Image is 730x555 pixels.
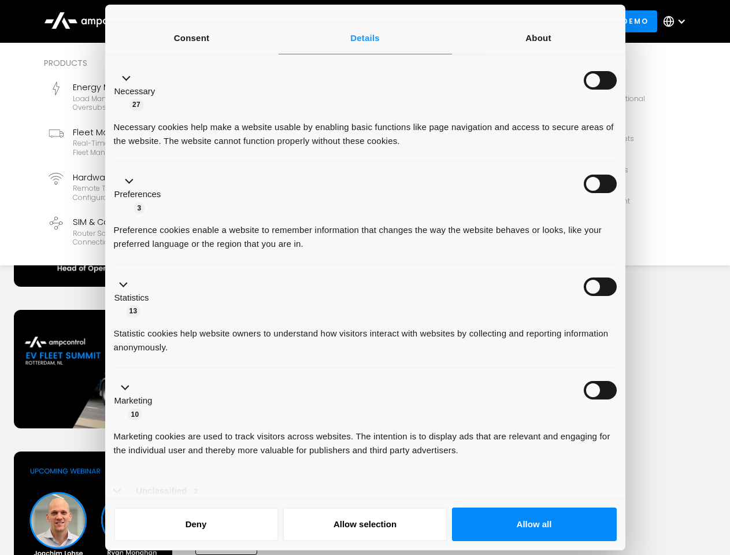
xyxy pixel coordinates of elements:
[73,81,224,94] div: Energy Management
[114,85,155,98] label: Necessary
[114,484,209,498] button: Unclassified (2)
[114,394,153,408] label: Marketing
[452,23,625,54] a: About
[114,318,617,354] div: Statistic cookies help website owners to understand how visitors interact with websites by collec...
[134,202,144,214] span: 3
[114,421,617,457] div: Marketing cookies are used to track visitors across websites. The intention is to display ads tha...
[44,121,229,162] a: Fleet ManagementReal-time GPS, SoC, efficiency monitoring, fleet management
[73,216,224,228] div: SIM & Connectivity
[105,23,279,54] a: Consent
[44,57,418,69] div: Products
[44,76,229,117] a: Energy ManagementLoad management, cost optimization, oversubscription
[114,291,149,305] label: Statistics
[129,99,144,110] span: 27
[114,381,160,421] button: Marketing (10)
[114,214,617,251] div: Preference cookies enable a website to remember information that changes the way the website beha...
[452,508,617,541] button: Allow all
[44,166,229,207] a: Hardware DiagnosticsRemote troubleshooting, charger logs, configurations, diagnostic files
[73,171,224,184] div: Hardware Diagnostics
[126,305,141,317] span: 13
[73,139,224,157] div: Real-time GPS, SoC, efficiency monitoring, fleet management
[114,508,279,541] button: Deny
[128,409,143,420] span: 10
[73,94,224,112] div: Load management, cost optimization, oversubscription
[44,211,229,251] a: SIM & ConnectivityRouter Solutions, SIM Cards, Secure Data Connection
[283,508,447,541] button: Allow selection
[191,486,202,497] span: 2
[73,184,224,202] div: Remote troubleshooting, charger logs, configurations, diagnostic files
[114,112,617,148] div: Necessary cookies help make a website usable by enabling basic functions like page navigation and...
[114,71,162,112] button: Necessary (27)
[73,229,224,247] div: Router Solutions, SIM Cards, Secure Data Connection
[279,23,452,54] a: Details
[73,126,224,139] div: Fleet Management
[114,277,156,318] button: Statistics (13)
[114,175,168,215] button: Preferences (3)
[114,188,161,201] label: Preferences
